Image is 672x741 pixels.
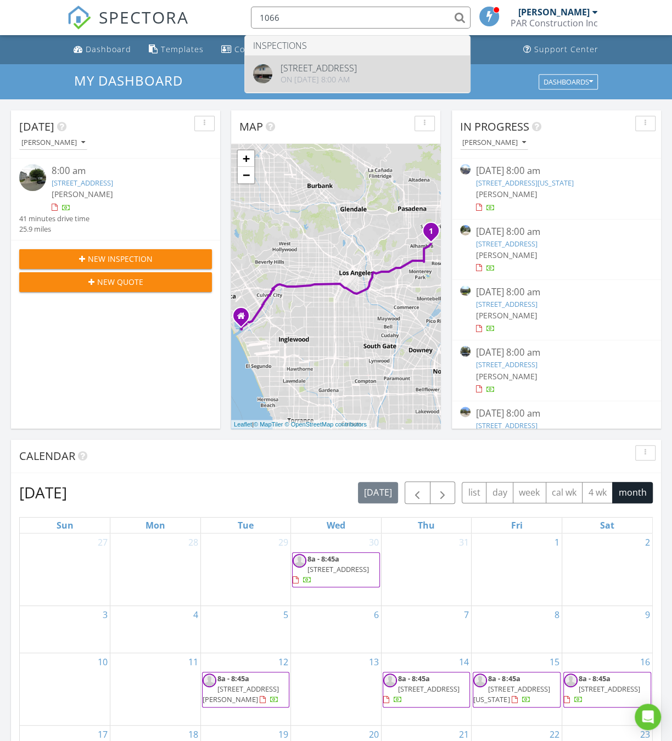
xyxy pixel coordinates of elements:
a: 8a - 8:45a [STREET_ADDRESS] [563,672,651,708]
button: Next month [430,481,456,504]
a: Go to August 9, 2025 [643,606,652,624]
span: [PERSON_NAME] [52,189,113,199]
a: [STREET_ADDRESS] [476,420,537,430]
td: Go to August 11, 2025 [110,653,201,725]
div: Dashboards [544,78,593,86]
td: Go to August 3, 2025 [20,605,110,653]
span: Map [239,119,263,134]
span: [PERSON_NAME] [476,371,537,381]
a: [DATE] 8:00 am [STREET_ADDRESS][US_STATE] [PERSON_NAME] [460,164,653,213]
td: Go to July 29, 2025 [200,534,291,606]
a: [DATE] 8:00 am [STREET_ADDRESS] [PERSON_NAME] [460,346,653,395]
a: Leaflet [234,421,252,428]
a: Go to August 2, 2025 [643,534,652,551]
img: streetview [460,285,471,296]
img: streetview [460,164,471,175]
button: list [462,482,486,503]
a: Wednesday [324,518,348,533]
span: [STREET_ADDRESS][PERSON_NAME] [203,684,279,704]
div: [DATE] 8:00 am [476,225,637,239]
a: Go to August 3, 2025 [100,606,110,624]
a: 8a - 8:45a [STREET_ADDRESS][PERSON_NAME] [203,673,279,704]
td: Go to August 4, 2025 [110,605,201,653]
a: Go to July 30, 2025 [367,534,381,551]
div: 13763 Fiji Way E8, Marina Del Rey CA 90292 [241,316,248,322]
div: [DATE] 8:00 am [476,164,637,178]
a: 8a - 8:45a [STREET_ADDRESS][PERSON_NAME] [202,672,290,708]
a: 8a - 8:45a [STREET_ADDRESS] [564,673,640,704]
a: [DATE] 8:00 am [STREET_ADDRESS] [PERSON_NAME] [460,407,653,456]
a: Go to July 29, 2025 [276,534,290,551]
a: Go to August 15, 2025 [547,653,562,671]
td: Go to August 5, 2025 [200,605,291,653]
img: streetview [19,164,46,191]
div: [PERSON_NAME] [462,139,526,147]
span: [PERSON_NAME] [476,250,537,260]
a: Friday [509,518,525,533]
a: Tuesday [236,518,256,533]
span: SPECTORA [99,5,189,29]
td: Go to July 31, 2025 [381,534,472,606]
span: 8a - 8:45a [579,673,611,683]
h2: [DATE] [19,481,67,503]
a: 8a - 8:45a [STREET_ADDRESS][US_STATE] [473,673,550,704]
td: Go to August 2, 2025 [562,534,652,606]
div: 346 San Marcos St, San Gabriel, CA 91776 [431,231,438,237]
img: streetview [460,225,471,235]
div: | [231,420,369,429]
span: New Quote [97,276,143,288]
td: Go to July 28, 2025 [110,534,201,606]
img: streetview [460,407,471,417]
a: © OpenStreetMap contributors [285,421,367,428]
a: Go to August 10, 2025 [96,653,110,671]
a: Go to August 5, 2025 [281,606,290,624]
a: 8a - 8:45a [STREET_ADDRESS] [383,672,471,708]
img: The Best Home Inspection Software - Spectora [67,5,91,30]
a: Support Center [519,40,603,60]
a: © MapTiler [254,421,283,428]
i: 1 [429,228,433,235]
img: streetview [253,64,272,83]
div: [PERSON_NAME] [518,7,590,18]
a: 8a - 8:45a [STREET_ADDRESS] [383,673,460,704]
td: Go to August 13, 2025 [291,653,382,725]
td: Go to August 7, 2025 [381,605,472,653]
a: Zoom out [238,167,254,183]
button: New Inspection [19,249,212,269]
button: cal wk [546,482,583,503]
a: Templates [144,40,208,60]
a: Go to August 12, 2025 [276,653,290,671]
a: Monday [143,518,167,533]
a: 8a - 8:45a [STREET_ADDRESS][US_STATE] [473,672,561,708]
a: Go to August 8, 2025 [552,606,562,624]
span: 8a - 8:45a [217,673,249,683]
span: In Progress [460,119,529,134]
div: Templates [161,44,204,54]
button: [DATE] [358,482,398,503]
img: default-user-f0147aede5fd5fa78ca7ade42f37bd4542148d508eef1c3d3ea960f66861d68b.jpg [203,673,216,687]
span: [DATE] [19,119,54,134]
a: 8a - 8:45a [STREET_ADDRESS] [293,554,369,585]
span: [PERSON_NAME] [476,189,537,199]
td: Go to August 8, 2025 [472,605,562,653]
td: Go to August 15, 2025 [472,653,562,725]
input: Search everything... [251,7,471,29]
a: [STREET_ADDRESS] [476,360,537,369]
a: Go to August 13, 2025 [367,653,381,671]
span: 8a - 8:45a [488,673,520,683]
a: Contacts [217,40,275,60]
img: default-user-f0147aede5fd5fa78ca7ade42f37bd4542148d508eef1c3d3ea960f66861d68b.jpg [293,554,306,568]
button: Previous month [405,481,430,504]
td: Go to July 30, 2025 [291,534,382,606]
div: Dashboard [86,44,131,54]
div: [STREET_ADDRESS] [281,64,357,72]
a: Go to August 7, 2025 [462,606,471,624]
a: [DATE] 8:00 am [STREET_ADDRESS] [PERSON_NAME] [460,225,653,274]
button: New Quote [19,272,212,292]
a: 8a - 8:45a [STREET_ADDRESS] [292,552,380,588]
span: [STREET_ADDRESS][US_STATE] [473,684,550,704]
span: 8a - 8:45a [307,554,339,564]
a: Go to August 14, 2025 [457,653,471,671]
td: Go to August 10, 2025 [20,653,110,725]
span: [PERSON_NAME] [476,310,537,321]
